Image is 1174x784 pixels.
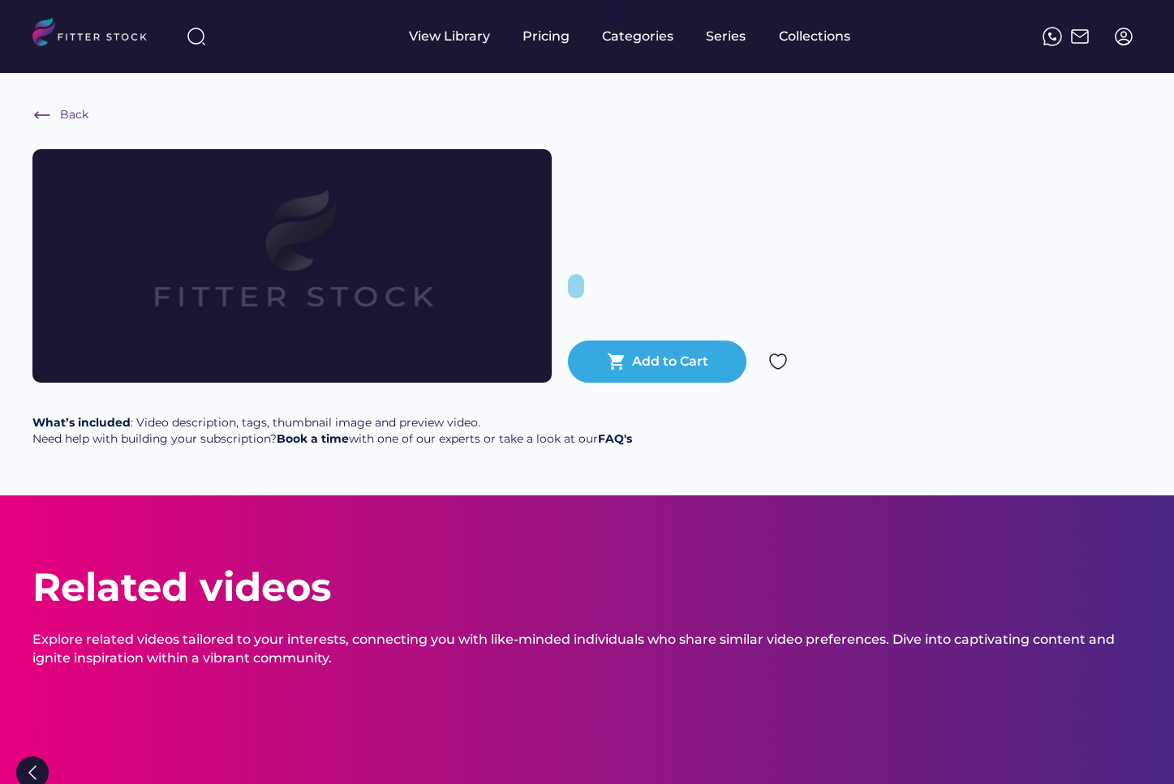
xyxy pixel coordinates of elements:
img: Frame%2051.svg [1070,27,1090,46]
img: Frame%2079%20%281%29.svg [84,149,500,383]
img: search-normal%203.svg [187,27,206,46]
strong: What’s included [32,415,131,430]
div: fvck [602,8,623,24]
img: LOGO.svg [32,18,161,51]
img: profile-circle.svg [1114,27,1133,46]
div: Categories [602,28,673,45]
img: meteor-icons_whatsapp%20%281%29.svg [1043,27,1062,46]
img: Frame%20%286%29.svg [32,105,52,125]
button: shopping_cart [607,352,626,371]
div: Back [60,107,88,123]
div: Pricing [522,28,570,45]
div: Related videos [32,560,331,615]
div: Add to Cart [632,353,708,371]
a: Book a time [277,431,349,446]
img: Group%201000002324.svg [768,352,788,371]
div: Explore related videos tailored to your interests, connecting you with like-minded individuals wh... [32,631,1142,667]
div: Series [706,28,746,45]
a: FAQ's [598,431,632,446]
div: Collections [779,28,850,45]
div: : Video description, tags, thumbnail image and preview video. Need help with building your subscr... [32,415,632,447]
div: View Library [409,28,490,45]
